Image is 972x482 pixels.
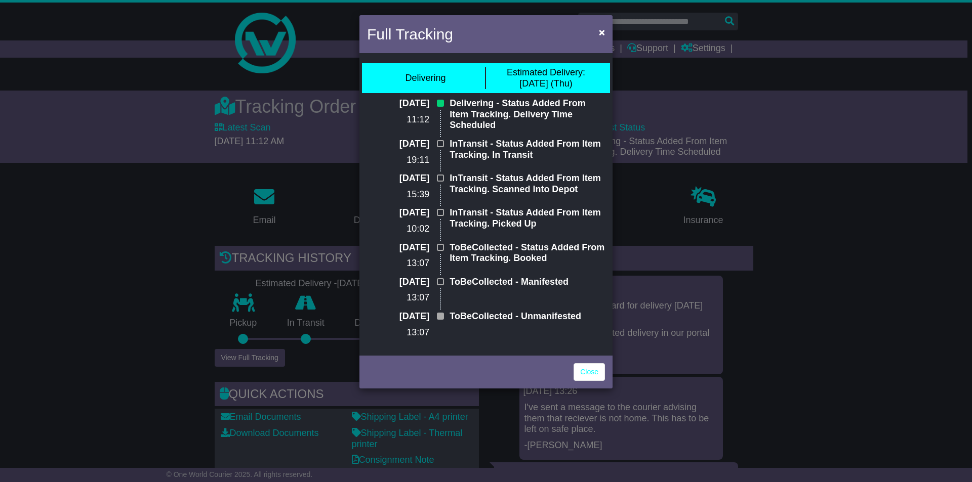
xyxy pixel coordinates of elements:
[367,173,429,184] p: [DATE]
[450,207,605,229] p: InTransit - Status Added From Item Tracking. Picked Up
[367,242,429,253] p: [DATE]
[574,363,605,381] a: Close
[367,292,429,303] p: 13:07
[367,155,429,166] p: 19:11
[367,311,429,322] p: [DATE]
[367,23,453,46] h4: Full Tracking
[599,26,605,38] span: ×
[507,67,585,89] div: [DATE] (Thu)
[367,98,429,109] p: [DATE]
[450,98,605,131] p: Delivering - Status Added From Item Tracking. Delivery Time Scheduled
[367,327,429,338] p: 13:07
[450,311,605,322] p: ToBeCollected - Unmanifested
[367,207,429,218] p: [DATE]
[405,73,445,84] div: Delivering
[367,189,429,200] p: 15:39
[450,242,605,264] p: ToBeCollected - Status Added From Item Tracking. Booked
[594,22,610,42] button: Close
[507,67,585,77] span: Estimated Delivery:
[450,139,605,160] p: InTransit - Status Added From Item Tracking. In Transit
[367,224,429,235] p: 10:02
[367,277,429,288] p: [DATE]
[450,173,605,195] p: InTransit - Status Added From Item Tracking. Scanned Into Depot
[450,277,605,288] p: ToBeCollected - Manifested
[367,114,429,125] p: 11:12
[367,258,429,269] p: 13:07
[367,139,429,150] p: [DATE]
